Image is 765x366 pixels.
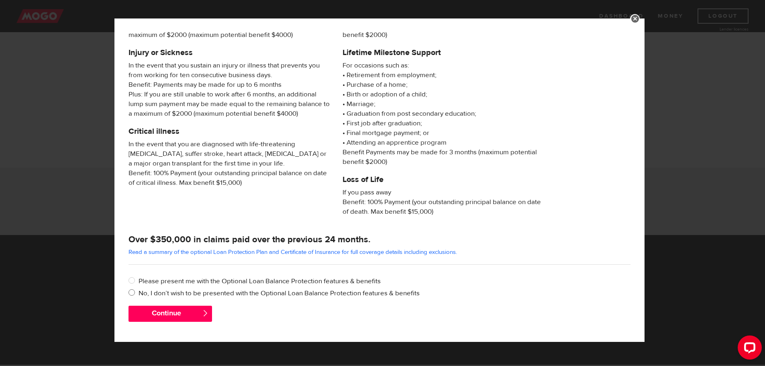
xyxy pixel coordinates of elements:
h5: Loss of Life [343,175,545,184]
span:  [202,310,209,317]
input: No, I don’t wish to be presented with the Optional Loan Balance Protection features & benefits [129,288,139,299]
a: Read a summary of the optional Loan Protection Plan and Certificate of Insurance for full coverag... [129,248,457,256]
input: Please present me with the Optional Loan Balance Protection features & benefits [129,276,139,286]
span: In the event that you are diagnosed with life-threatening [MEDICAL_DATA], suffer stroke, heart at... [129,139,330,188]
h5: Injury or Sickness [129,48,330,57]
iframe: LiveChat chat widget [731,332,765,366]
span: For occasions such as: [343,61,545,70]
button: Continue [129,306,212,322]
h4: Over $350,000 in claims paid over the previous 24 months. [129,234,630,245]
label: No, I don’t wish to be presented with the Optional Loan Balance Protection features & benefits [139,288,630,298]
h5: Lifetime Milestone Support [343,48,545,57]
p: • Retirement from employment; • Purchase of a home; • Birth or adoption of a child; • Marriage; •... [343,61,545,167]
span: If you pass away Benefit: 100% Payment (your outstanding principal balance on date of death. Max ... [343,188,545,217]
h5: Critical illness [129,127,330,136]
span: In the event that you sustain an injury or illness that prevents you from working for ten consecu... [129,61,330,119]
label: Please present me with the Optional Loan Balance Protection features & benefits [139,276,630,286]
